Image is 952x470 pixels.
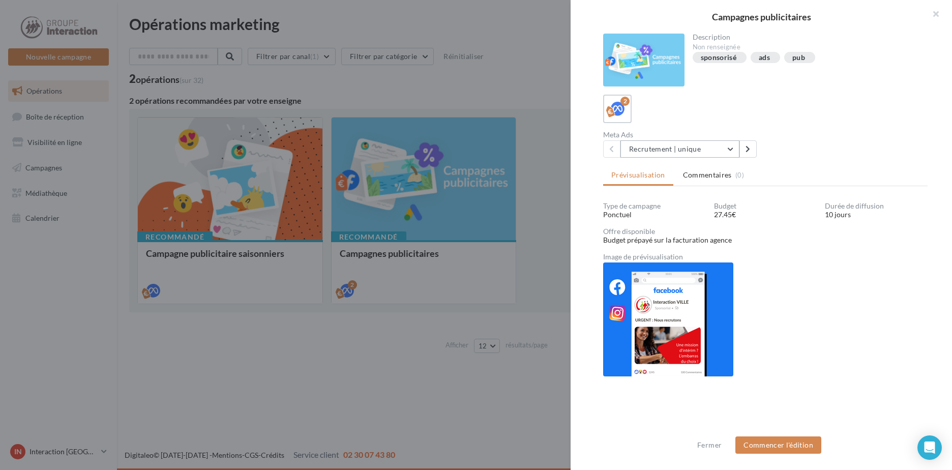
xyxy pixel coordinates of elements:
[620,97,630,106] div: 2
[714,210,817,220] div: 27.45€
[701,54,737,62] div: sponsorisé
[825,210,928,220] div: 10 jours
[825,202,928,210] div: Durée de diffusion
[693,34,920,41] div: Description
[603,253,928,260] div: Image de prévisualisation
[603,228,928,235] div: Offre disponible
[917,435,942,460] div: Open Intercom Messenger
[620,140,739,158] button: Recrutement | unique
[735,171,744,179] span: (0)
[792,54,805,62] div: pub
[735,436,821,454] button: Commencer l'édition
[603,202,706,210] div: Type de campagne
[693,439,726,451] button: Fermer
[603,131,761,138] div: Meta Ads
[683,170,732,180] span: Commentaires
[603,262,733,376] img: 008b87f00d921ddecfa28f1c35eec23d.png
[587,12,936,21] div: Campagnes publicitaires
[603,210,706,220] div: Ponctuel
[714,202,817,210] div: Budget
[693,43,920,52] div: Non renseignée
[603,235,928,245] div: Budget prépayé sur la facturation agence
[759,54,770,62] div: ads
